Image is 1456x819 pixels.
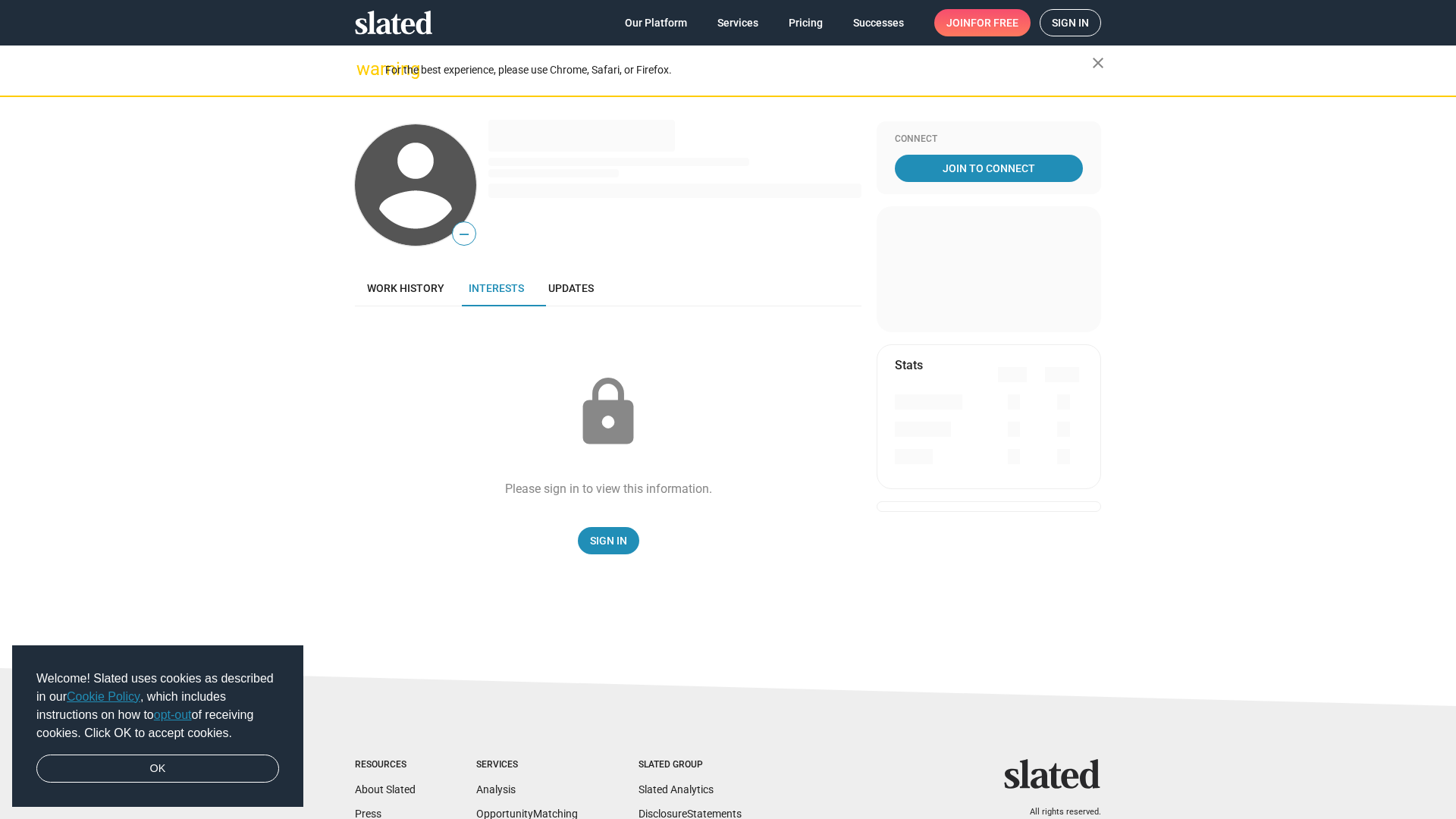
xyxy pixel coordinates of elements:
a: Slated Analytics [639,783,714,795]
a: Our Platform [613,9,699,36]
div: Slated Group [639,759,742,771]
a: Joinfor free [934,9,1031,36]
mat-icon: close [1089,54,1107,72]
div: cookieconsent [12,645,303,808]
span: Work history [367,282,444,294]
a: Sign In [578,527,639,554]
mat-icon: warning [356,60,375,78]
span: Welcome! Slated uses cookies as described in our , which includes instructions on how to of recei... [36,670,279,742]
div: Connect [895,133,1083,146]
span: Updates [548,282,594,294]
span: Our Platform [625,9,687,36]
a: Join To Connect [895,155,1083,182]
span: Join To Connect [898,155,1080,182]
a: Interests [457,270,536,306]
a: Pricing [777,9,835,36]
span: Services [717,9,758,36]
div: Resources [355,759,416,771]
span: Join [946,9,1018,36]
a: opt-out [154,708,192,721]
span: for free [971,9,1018,36]
span: Sign In [590,527,627,554]
a: Updates [536,270,606,306]
a: Services [705,9,770,36]
span: Interests [469,282,524,294]
a: Cookie Policy [67,690,140,703]
a: dismiss cookie message [36,755,279,783]
a: About Slated [355,783,416,795]
mat-icon: lock [570,375,646,450]
div: For the best experience, please use Chrome, Safari, or Firefox. [385,60,1092,80]
span: Sign in [1052,10,1089,36]
a: Work history [355,270,457,306]
div: Please sign in to view this information. [505,481,712,497]
span: Successes [853,9,904,36]
a: Successes [841,9,916,36]
a: Analysis [476,783,516,795]
span: Pricing [789,9,823,36]
a: Sign in [1040,9,1101,36]
mat-card-title: Stats [895,357,923,373]
span: — [453,224,475,244]
div: Services [476,759,578,771]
